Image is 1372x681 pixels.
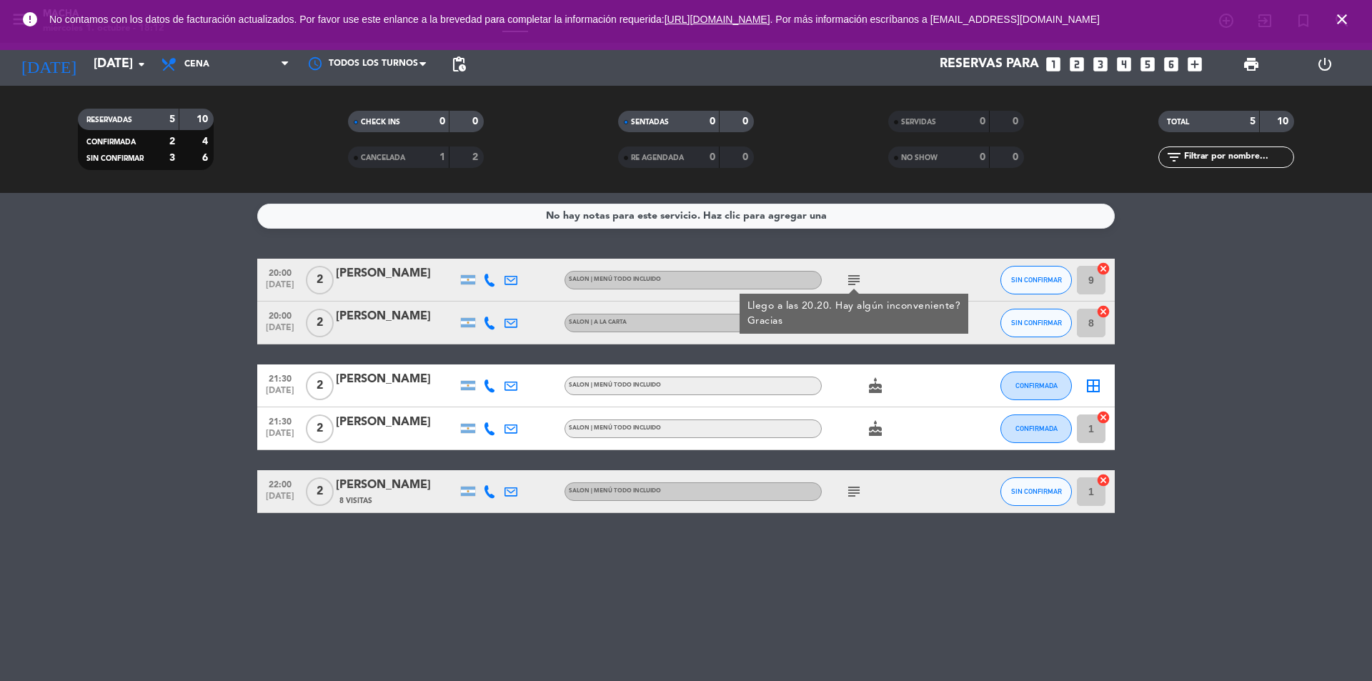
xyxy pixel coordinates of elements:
[940,57,1039,71] span: Reservas para
[1000,266,1072,294] button: SIN CONFIRMAR
[1138,55,1157,74] i: looks_5
[262,280,298,297] span: [DATE]
[336,307,457,326] div: [PERSON_NAME]
[569,425,661,431] span: SALON | MENÚ TODO INCLUIDO
[1013,152,1021,162] strong: 0
[631,154,684,161] span: RE AGENDADA
[845,272,863,289] i: subject
[202,136,211,146] strong: 4
[901,119,936,126] span: SERVIDAS
[472,152,481,162] strong: 2
[747,299,961,329] div: Llego a las 20.20. Hay algún inconveniente? Gracias
[262,412,298,429] span: 21:30
[1183,149,1293,165] input: Filtrar por nombre...
[133,56,150,73] i: arrow_drop_down
[1243,56,1260,73] span: print
[262,475,298,492] span: 22:00
[169,114,175,124] strong: 5
[710,152,715,162] strong: 0
[262,323,298,339] span: [DATE]
[569,319,627,325] span: SALON | A LA CARTA
[262,369,298,386] span: 21:30
[742,152,751,162] strong: 0
[472,116,481,126] strong: 0
[1068,55,1086,74] i: looks_two
[867,420,884,437] i: cake
[1000,309,1072,337] button: SIN CONFIRMAR
[980,116,985,126] strong: 0
[306,266,334,294] span: 2
[202,153,211,163] strong: 6
[1000,477,1072,506] button: SIN CONFIRMAR
[197,114,211,124] strong: 10
[339,495,372,507] span: 8 Visitas
[439,152,445,162] strong: 1
[86,155,144,162] span: SIN CONFIRMAR
[336,264,457,283] div: [PERSON_NAME]
[1091,55,1110,74] i: looks_3
[710,116,715,126] strong: 0
[867,377,884,394] i: cake
[1011,319,1062,327] span: SIN CONFIRMAR
[1044,55,1063,74] i: looks_one
[1096,410,1110,424] i: cancel
[1162,55,1180,74] i: looks_6
[306,372,334,400] span: 2
[262,307,298,323] span: 20:00
[336,413,457,432] div: [PERSON_NAME]
[262,429,298,445] span: [DATE]
[336,370,457,389] div: [PERSON_NAME]
[1115,55,1133,74] i: looks_4
[169,136,175,146] strong: 2
[1096,304,1110,319] i: cancel
[49,14,1100,25] span: No contamos con los datos de facturación actualizados. Por favor use este enlance a la brevedad p...
[262,492,298,508] span: [DATE]
[569,382,661,388] span: SALON | MENÚ TODO INCLUIDO
[1000,414,1072,443] button: CONFIRMADA
[11,49,86,80] i: [DATE]
[306,309,334,337] span: 2
[569,488,661,494] span: SALON | MENÚ TODO INCLUIDO
[901,154,938,161] span: NO SHOW
[169,153,175,163] strong: 3
[546,208,827,224] div: No hay notas para este servicio. Haz clic para agregar una
[1167,119,1189,126] span: TOTAL
[1011,487,1062,495] span: SIN CONFIRMAR
[21,11,39,28] i: error
[86,116,132,124] span: RESERVADAS
[439,116,445,126] strong: 0
[1096,262,1110,276] i: cancel
[1096,473,1110,487] i: cancel
[742,116,751,126] strong: 0
[1013,116,1021,126] strong: 0
[845,483,863,500] i: subject
[361,119,400,126] span: CHECK INS
[1165,149,1183,166] i: filter_list
[1015,424,1058,432] span: CONFIRMADA
[631,119,669,126] span: SENTADAS
[184,59,209,69] span: Cena
[1277,116,1291,126] strong: 10
[1288,43,1361,86] div: LOG OUT
[770,14,1100,25] a: . Por más información escríbanos a [EMAIL_ADDRESS][DOMAIN_NAME]
[262,264,298,280] span: 20:00
[306,477,334,506] span: 2
[1185,55,1204,74] i: add_box
[262,386,298,402] span: [DATE]
[1333,11,1351,28] i: close
[569,277,661,282] span: SALON | MENÚ TODO INCLUIDO
[980,152,985,162] strong: 0
[1250,116,1256,126] strong: 5
[361,154,405,161] span: CANCELADA
[665,14,770,25] a: [URL][DOMAIN_NAME]
[1000,372,1072,400] button: CONFIRMADA
[1015,382,1058,389] span: CONFIRMADA
[336,476,457,494] div: [PERSON_NAME]
[450,56,467,73] span: pending_actions
[86,139,136,146] span: CONFIRMADA
[1316,56,1333,73] i: power_settings_new
[306,414,334,443] span: 2
[1085,377,1102,394] i: border_all
[1011,276,1062,284] span: SIN CONFIRMAR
